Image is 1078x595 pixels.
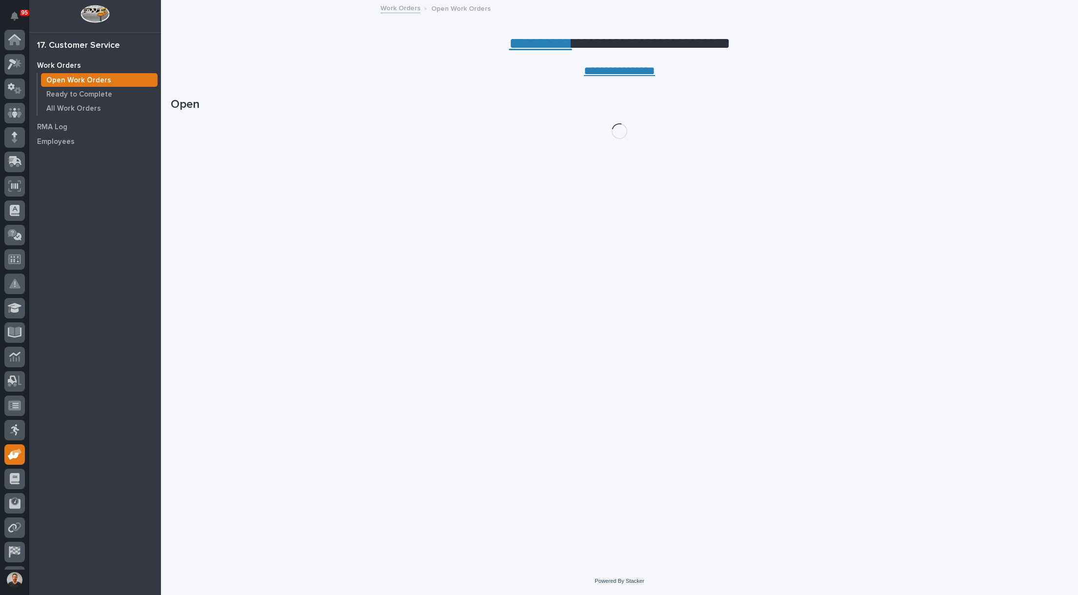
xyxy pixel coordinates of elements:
[21,9,28,16] p: 95
[4,570,25,590] button: users-avatar
[46,104,101,113] p: All Work Orders
[29,58,161,73] a: Work Orders
[595,578,644,584] a: Powered By Stacker
[380,2,420,13] a: Work Orders
[29,134,161,149] a: Employees
[37,61,81,70] p: Work Orders
[37,123,67,132] p: RMA Log
[4,6,25,26] button: Notifications
[37,138,75,146] p: Employees
[38,73,161,87] a: Open Work Orders
[37,40,120,51] div: 17. Customer Service
[38,87,161,101] a: Ready to Complete
[46,76,111,85] p: Open Work Orders
[38,101,161,115] a: All Work Orders
[29,119,161,134] a: RMA Log
[46,90,112,99] p: Ready to Complete
[80,5,109,23] img: Workspace Logo
[12,12,25,27] div: Notifications95
[431,2,491,13] p: Open Work Orders
[171,98,1068,112] h1: Open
